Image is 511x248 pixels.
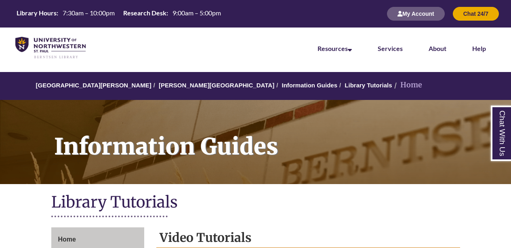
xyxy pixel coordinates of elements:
[472,45,486,52] a: Help
[318,45,352,52] a: Resources
[51,192,460,214] h1: Library Tutorials
[345,82,392,89] a: Library Tutorials
[45,100,511,174] h1: Information Guides
[387,10,445,17] a: My Account
[120,8,169,17] th: Research Desk:
[63,9,115,17] span: 7:30am – 10:00pm
[378,45,403,52] a: Services
[58,236,76,243] span: Home
[453,7,499,21] button: Chat 24/7
[159,82,274,89] a: [PERSON_NAME][GEOGRAPHIC_DATA]
[453,10,499,17] a: Chat 24/7
[36,82,151,89] a: [GEOGRAPHIC_DATA][PERSON_NAME]
[15,37,86,59] img: UNWSP Library Logo
[172,9,221,17] span: 9:00am – 5:00pm
[392,79,422,91] li: Home
[429,45,446,52] a: About
[282,82,337,89] a: Information Guides
[387,7,445,21] button: My Account
[13,8,224,19] a: Hours Today
[13,8,59,17] th: Library Hours:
